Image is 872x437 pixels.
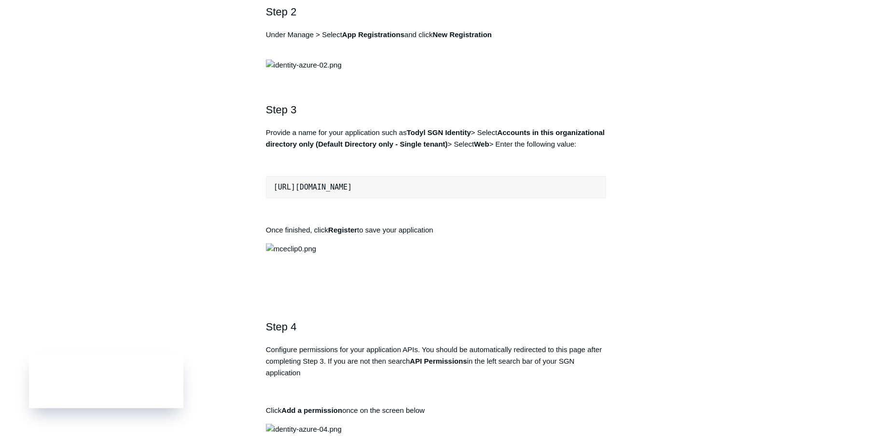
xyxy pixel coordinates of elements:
p: Click once on the screen below [266,405,607,416]
p: Configure permissions for your application APIs. You should be automatically redirected to this p... [266,344,607,379]
strong: Todyl SGN Identity [407,128,471,137]
h2: Step 3 [266,101,607,118]
pre: [URL][DOMAIN_NAME] [266,176,607,198]
p: Once finished, click to save your application [266,224,607,236]
strong: Add a permission [281,406,342,414]
strong: Register [328,226,357,234]
p: Provide a name for your application such as > Select > Select > Enter the following value: [266,127,607,150]
h2: Step 2 [266,3,607,20]
p: Under Manage > Select and click [266,29,607,52]
strong: App Registrations [342,30,404,39]
img: identity-azure-02.png [266,59,342,71]
strong: New Registration [432,30,492,39]
strong: API Permissions [410,357,467,365]
img: identity-azure-04.png [266,423,342,435]
strong: Web [474,140,489,148]
img: mceclip0.png [266,243,316,255]
h2: Step 4 [266,318,607,335]
iframe: Todyl Status [29,353,183,408]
